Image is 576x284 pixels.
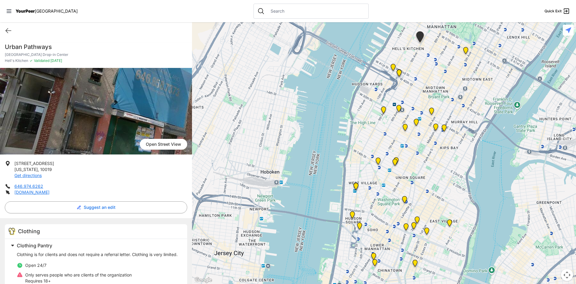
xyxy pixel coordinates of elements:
span: , [38,167,39,172]
a: 646.974.6262 [14,184,43,189]
img: Google [193,276,213,284]
div: Antonio Olivieri Drop-in Center [395,105,403,115]
div: Manhattan Criminal Court [371,259,379,269]
div: Manhattan [446,219,453,229]
div: New Location, Headquarters [401,124,409,133]
input: Search [267,8,365,14]
span: Clothing [18,228,40,234]
span: Hell's Kitchen [5,58,28,63]
span: Clothing Pantry [17,243,52,249]
span: [STREET_ADDRESS] [14,161,54,166]
div: Headquarters [412,119,420,128]
div: Harvey Milk High School [401,196,408,206]
span: ✓ [29,58,33,63]
div: Lower East Side Youth Drop-in Center. Yellow doors with grey buzzer on the right [411,260,419,269]
span: Open 24/7 [25,263,46,268]
a: YourPeer[GEOGRAPHIC_DATA] [16,9,78,13]
div: Greater New York City [432,124,439,133]
span: Validated [34,58,49,63]
div: New York [389,64,397,73]
div: Art and Acceptance LGBTQIA2S+ Program [352,182,360,192]
a: [DOMAIN_NAME] [14,190,49,195]
p: [GEOGRAPHIC_DATA] Drop-in Center [5,52,187,57]
span: 10019 [40,167,52,172]
a: Get directions [14,173,42,178]
div: Church of the Village [374,157,382,167]
button: Map camera controls [561,269,573,281]
span: Suggest an edit [84,204,115,210]
div: Metro Baptist Church [395,69,403,79]
p: Requires 18+ [25,278,132,284]
div: Mainchance Adult Drop-in Center [440,124,448,134]
div: Maryhouse [413,216,421,226]
div: 9th Avenue Drop-in Center [415,31,425,45]
div: Chelsea [380,106,387,116]
span: [DATE] [49,58,62,63]
span: Quick Exit [544,9,562,14]
span: [US_STATE] [14,167,38,172]
button: Suggest an edit [5,201,187,213]
div: Church of St. Francis Xavier - Front Entrance [392,157,400,167]
div: St. Joseph House [410,222,418,232]
div: Greenwich Village [352,183,360,192]
h1: Urban Pathways [5,43,187,51]
a: Open this area in Google Maps (opens a new window) [193,276,213,284]
span: [GEOGRAPHIC_DATA] [35,8,78,14]
span: YourPeer [16,8,35,14]
div: Back of the Church [391,159,399,168]
div: Tribeca Campus/New York City Rescue Mission [370,253,377,262]
span: Open Street View [140,139,187,150]
p: Clothing is for clients and does not require a referral letter. Clothing is very limited. [17,252,180,258]
div: Main Location, SoHo, DYCD Youth Drop-in Center [356,222,363,232]
a: Quick Exit [544,8,570,15]
div: University Community Social Services (UCSS) [423,228,430,237]
div: Bowery Campus [402,223,410,233]
span: Only serves people who are clients of the organization [25,272,132,277]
